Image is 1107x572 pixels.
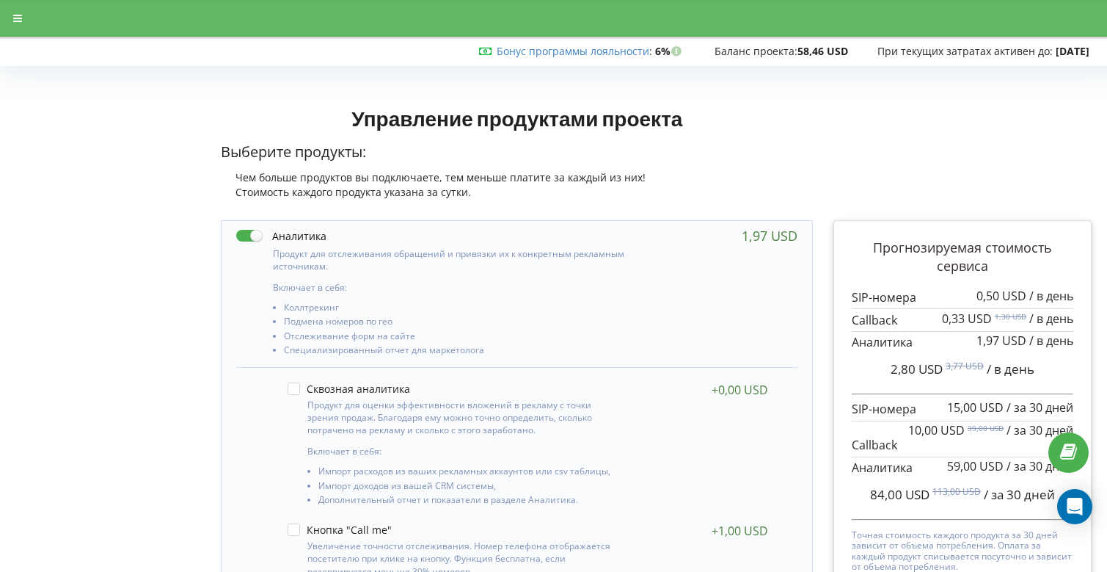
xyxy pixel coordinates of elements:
p: Callback [852,312,1073,329]
span: Баланс проекта: [715,44,797,58]
span: / за 30 дней [1006,399,1073,416]
span: 15,00 USD [947,399,1004,416]
li: Специализированный отчет для маркетолога [284,345,629,359]
div: +0,00 USD [712,383,768,397]
p: Прогнозируемая стоимость сервиса [852,239,1073,276]
strong: [DATE] [1056,44,1089,58]
p: SIP-номера [852,401,1073,418]
span: 2,80 USD [891,361,943,377]
strong: 6% [655,44,685,58]
span: / за 30 дней [1006,458,1073,474]
span: / в день [1029,311,1073,327]
p: Продукт для отслеживания обращений и привязки их к конкретным рекламным источникам. [273,247,629,272]
span: 1,97 USD [976,333,1026,349]
span: 84,00 USD [870,486,929,503]
sup: 113,00 USD [932,485,981,498]
label: Кнопка "Call me" [288,524,392,536]
div: 1,97 USD [742,228,797,243]
li: Дополнительный отчет и показатели в разделе Аналитика. [318,495,624,509]
span: / за 30 дней [1006,422,1073,438]
p: Включает в себя: [307,445,624,457]
sup: 3,77 USD [946,360,984,372]
li: Коллтрекинг [284,303,629,316]
div: +1,00 USD [712,524,768,538]
div: Стоимость каждого продукта указана за сутки. [221,185,813,200]
p: Продукт для оценки эффективности вложений в рекламу с точки зрения продаж. Благодаря ему можно то... [307,399,624,436]
li: Подмена номеров по гео [284,316,629,330]
li: Импорт доходов из вашей CRM системы, [318,481,624,495]
div: Чем больше продуктов вы подключаете, тем меньше платите за каждый из них! [221,170,813,185]
span: / в день [1029,333,1073,349]
p: SIP-номера [852,289,1073,306]
a: Бонус программы лояльности [497,44,649,58]
div: Open Intercom Messenger [1057,489,1092,524]
sup: 1,30 USD [995,311,1026,322]
span: 10,00 USD [908,422,965,438]
label: Аналитика [236,228,326,244]
label: Сквозная аналитика [288,383,410,395]
span: 0,33 USD [942,311,992,327]
p: Callback [852,424,1073,454]
span: / в день [1029,288,1073,304]
strong: 58,46 USD [797,44,848,58]
span: / за 30 дней [984,486,1055,503]
span: 0,50 USD [976,288,1026,304]
span: : [497,44,652,58]
span: / в день [987,361,1034,377]
p: Выберите продукты: [221,142,813,163]
p: Аналитика [852,334,1073,351]
li: Отслеживание форм на сайте [284,331,629,345]
span: При текущих затратах активен до: [877,44,1053,58]
span: 59,00 USD [947,458,1004,474]
sup: 39,00 USD [968,423,1004,433]
p: Включает в себя: [273,281,629,294]
h1: Управление продуктами проекта [221,105,813,131]
li: Импорт расходов из ваших рекламных аккаунтов или csv таблицы, [318,466,624,480]
p: Аналитика [852,460,1073,477]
